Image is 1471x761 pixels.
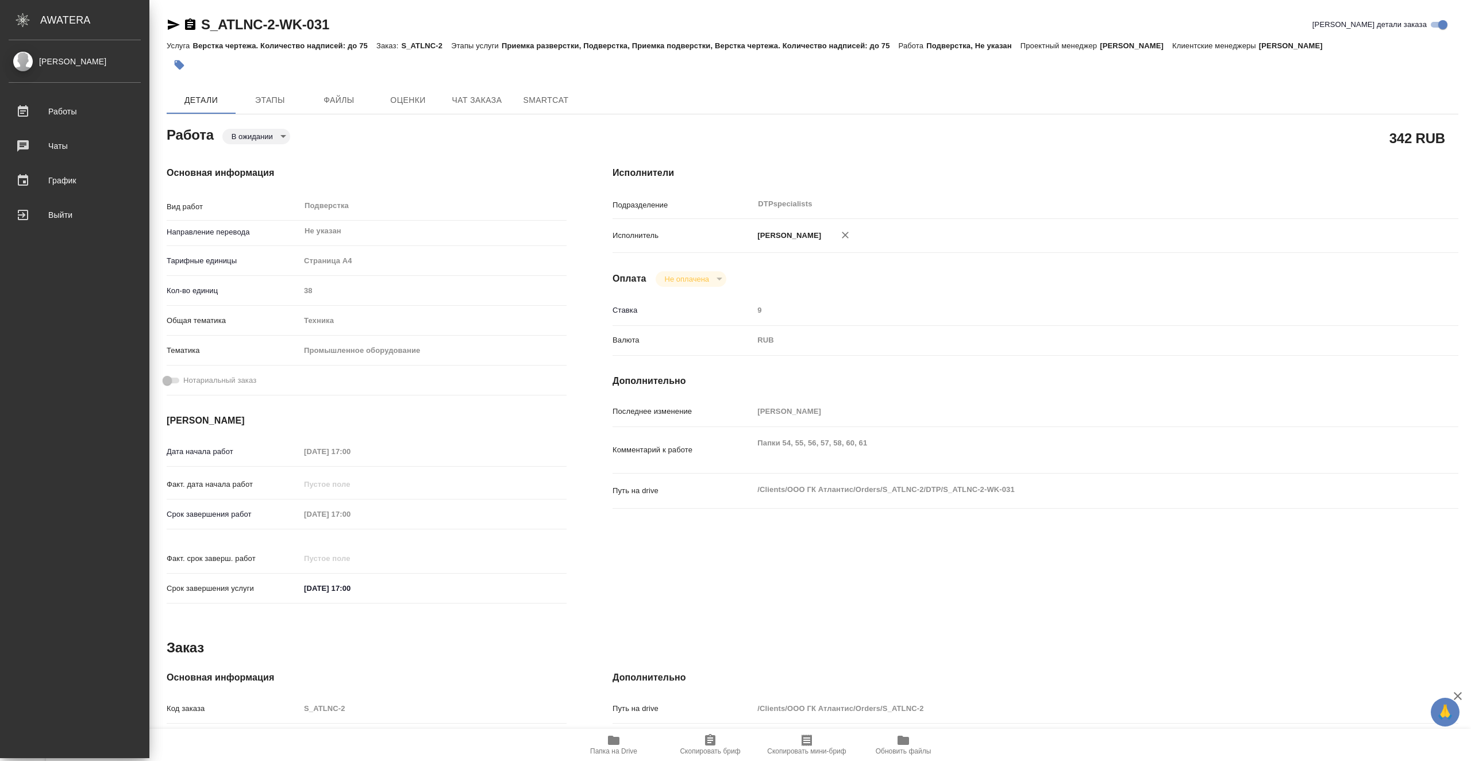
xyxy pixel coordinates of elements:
[1100,41,1172,50] p: [PERSON_NAME]
[167,479,300,490] p: Факт. дата начала работ
[1435,700,1455,724] span: 🙏
[311,93,367,107] span: Файлы
[167,509,300,520] p: Срок завершения работ
[183,375,256,386] span: Нотариальный заказ
[228,132,276,141] button: В ожидании
[300,550,401,567] input: Пустое поле
[753,302,1388,318] input: Пустое поле
[242,93,298,107] span: Этапы
[758,729,855,761] button: Скопировать мини-бриф
[613,272,646,286] h4: Оплата
[3,132,147,160] a: Чаты
[174,93,229,107] span: Детали
[899,41,927,50] p: Работа
[767,747,846,755] span: Скопировать мини-бриф
[167,639,204,657] h2: Заказ
[376,41,401,50] p: Заказ:
[9,206,141,224] div: Выйти
[3,201,147,229] a: Выйти
[613,671,1458,685] h4: Дополнительно
[1172,41,1259,50] p: Клиентские менеджеры
[3,97,147,126] a: Работы
[613,199,753,211] p: Подразделение
[502,41,899,50] p: Приемка разверстки, Подверстка, Приемка подверстки, Верстка чертежа. Количество надписей: до 75
[167,226,300,238] p: Направление перевода
[300,700,567,717] input: Пустое поле
[167,703,300,714] p: Код заказа
[167,52,192,78] button: Добавить тэг
[300,476,401,493] input: Пустое поле
[680,747,740,755] span: Скопировать бриф
[40,9,149,32] div: AWATERA
[613,374,1458,388] h4: Дополнительно
[613,305,753,316] p: Ставка
[613,406,753,417] p: Последнее изменение
[613,230,753,241] p: Исполнитель
[613,703,753,714] p: Путь на drive
[167,285,300,297] p: Кол-во единиц
[753,433,1388,464] textarea: Папки 54, 55, 56, 57, 58, 60, 61
[833,222,858,248] button: Удалить исполнителя
[613,444,753,456] p: Комментарий к работе
[167,315,300,326] p: Общая тематика
[451,41,502,50] p: Этапы услуги
[876,747,931,755] span: Обновить файлы
[753,230,821,241] p: [PERSON_NAME]
[753,330,1388,350] div: RUB
[753,403,1388,420] input: Пустое поле
[662,729,758,761] button: Скопировать бриф
[1431,698,1460,727] button: 🙏
[926,41,1021,50] p: Подверстка, Не указан
[9,172,141,189] div: График
[401,41,451,50] p: S_ATLNC-2
[183,18,197,32] button: Скопировать ссылку
[1312,19,1427,30] span: [PERSON_NAME] детали заказа
[300,506,401,522] input: Пустое поле
[300,341,567,360] div: Промышленное оборудование
[167,345,300,356] p: Тематика
[1259,41,1331,50] p: [PERSON_NAME]
[9,137,141,155] div: Чаты
[753,700,1388,717] input: Пустое поле
[1389,128,1445,148] h2: 342 RUB
[167,124,214,144] h2: Работа
[167,166,567,180] h4: Основная информация
[201,17,329,32] a: S_ATLNC-2-WK-031
[300,251,567,271] div: Страница А4
[1021,41,1100,50] p: Проектный менеджер
[300,580,401,597] input: ✎ Введи что-нибудь
[192,41,376,50] p: Верстка чертежа. Количество надписей: до 75
[167,583,300,594] p: Срок завершения услуги
[661,274,713,284] button: Не оплачена
[449,93,505,107] span: Чат заказа
[518,93,573,107] span: SmartCat
[613,166,1458,180] h4: Исполнители
[167,18,180,32] button: Скопировать ссылку для ЯМессенджера
[565,729,662,761] button: Папка на Drive
[167,671,567,685] h4: Основная информация
[300,282,567,299] input: Пустое поле
[300,443,401,460] input: Пустое поле
[167,201,300,213] p: Вид работ
[167,255,300,267] p: Тарифные единицы
[9,103,141,120] div: Работы
[300,311,567,330] div: Техника
[613,335,753,346] p: Валюта
[9,55,141,68] div: [PERSON_NAME]
[590,747,637,755] span: Папка на Drive
[613,485,753,497] p: Путь на drive
[167,414,567,428] h4: [PERSON_NAME]
[167,446,300,458] p: Дата начала работ
[167,553,300,564] p: Факт. срок заверш. работ
[167,41,192,50] p: Услуга
[380,93,436,107] span: Оценки
[222,129,290,144] div: В ожидании
[3,166,147,195] a: График
[656,271,726,287] div: В ожидании
[855,729,952,761] button: Обновить файлы
[753,480,1388,499] textarea: /Clients/ООО ГК Атлантис/Orders/S_ATLNC-2/DTP/S_ATLNC-2-WK-031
